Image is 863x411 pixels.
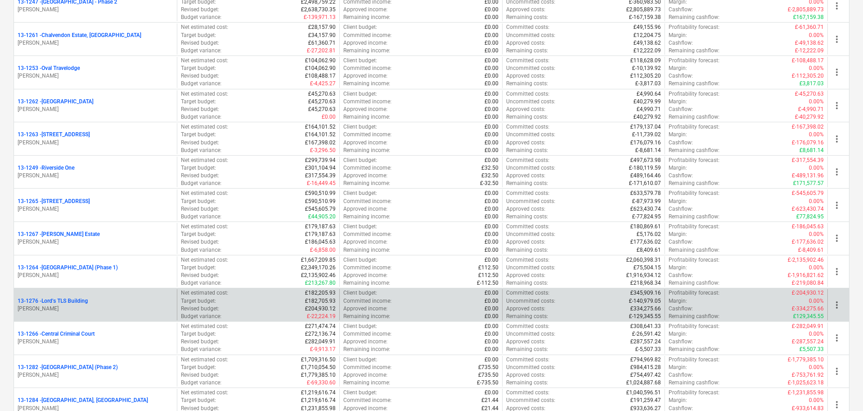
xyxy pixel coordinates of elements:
p: £171,577.57 [793,180,824,187]
p: Committed income : [343,98,392,106]
p: Committed income : [343,65,392,72]
p: £0.00 [322,113,336,121]
p: Budget variance : [181,213,222,221]
p: £590,510.99 [305,198,336,205]
p: £0.00 [485,106,498,113]
p: Budget variance : [181,180,222,187]
p: £-623,430.74 [792,205,824,213]
p: Profitability forecast : [669,157,720,164]
span: more_vert [831,300,842,310]
p: £4,990.71 [637,106,661,113]
p: £0.00 [485,6,498,14]
p: £623,430.74 [630,205,661,213]
p: Committed costs : [506,57,549,65]
p: £633,579.78 [630,189,661,197]
p: Approved income : [343,172,388,180]
p: £-139,971.13 [304,14,336,21]
p: Remaining income : [343,180,390,187]
p: £0.00 [485,98,498,106]
p: Cashflow : [669,72,693,80]
p: Margin : [669,131,687,139]
p: 0.00% [809,98,824,106]
p: 0.00% [809,65,824,72]
p: 0.00% [809,164,824,172]
p: £0.00 [485,23,498,31]
div: 13-1267 -[PERSON_NAME] Estate[PERSON_NAME] [18,231,173,246]
p: Remaining costs : [506,246,548,254]
p: 0.00% [809,131,824,139]
p: Approved income : [343,205,388,213]
p: Cashflow : [669,139,693,147]
p: Remaining cashflow : [669,14,720,21]
p: Remaining costs : [506,180,548,187]
p: Committed income : [343,32,392,39]
p: Revised budget : [181,106,219,113]
p: Uncommitted costs : [506,98,555,106]
p: Net estimated cost : [181,57,228,65]
p: £-11,739.02 [632,131,661,139]
p: £-167,398.02 [792,123,824,131]
p: £489,164.46 [630,172,661,180]
p: Remaining income : [343,213,390,221]
p: £0.00 [485,80,498,88]
p: Target budget : [181,65,216,72]
p: £-77,824.95 [632,213,661,221]
div: 13-1263 -[STREET_ADDRESS][PERSON_NAME] [18,131,173,146]
p: £108,488.17 [305,72,336,80]
p: £112,305.20 [630,72,661,80]
p: Cashflow : [669,238,693,246]
p: £-3,817.03 [635,80,661,88]
p: £-3,296.50 [310,147,336,154]
p: Net estimated cost : [181,23,228,31]
p: Client budget : [343,189,377,197]
p: £-27,202.81 [307,47,336,55]
p: £0.00 [485,205,498,213]
p: Budget variance : [181,14,222,21]
p: Remaining income : [343,14,390,21]
p: [PERSON_NAME] [18,371,173,379]
p: £-112,305.20 [792,72,824,80]
span: more_vert [831,266,842,277]
p: Approved income : [343,72,388,80]
p: Client budget : [343,90,377,98]
p: Remaining income : [343,246,390,254]
p: Budget variance : [181,113,222,121]
p: £0.00 [485,32,498,39]
p: Committed income : [343,198,392,205]
p: £0.00 [485,231,498,238]
p: Approved costs : [506,172,545,180]
p: Approved costs : [506,205,545,213]
p: Margin : [669,198,687,205]
p: Committed costs : [506,90,549,98]
iframe: Chat Widget [818,368,863,411]
p: £40,279.92 [633,113,661,121]
p: Revised budget : [181,39,219,47]
p: Approved income : [343,39,388,47]
p: £-10,139.92 [632,65,661,72]
p: Approved costs : [506,139,545,147]
p: £176,079.16 [630,139,661,147]
p: Uncommitted costs : [506,231,555,238]
p: Remaining cashflow : [669,147,720,154]
p: £0.00 [485,198,498,205]
p: £-12,222.09 [795,47,824,55]
p: £186,045.63 [305,238,336,246]
p: £-61,360.71 [795,23,824,31]
p: Remaining costs : [506,80,548,88]
p: Client budget : [343,57,377,65]
p: £167,398.02 [305,139,336,147]
p: Approved costs : [506,238,545,246]
p: £12,204.75 [633,32,661,39]
p: £104,062.90 [305,57,336,65]
div: 13-1266 -Central Criminal Court[PERSON_NAME] [18,330,173,346]
p: Client budget : [343,123,377,131]
p: Committed costs : [506,157,549,164]
p: £104,062.90 [305,65,336,72]
p: 13-1263 - [STREET_ADDRESS] [18,131,90,139]
p: Net estimated cost : [181,123,228,131]
p: Revised budget : [181,238,219,246]
span: more_vert [831,0,842,11]
p: £28,157.90 [308,23,336,31]
span: more_vert [831,67,842,78]
p: Remaining costs : [506,147,548,154]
